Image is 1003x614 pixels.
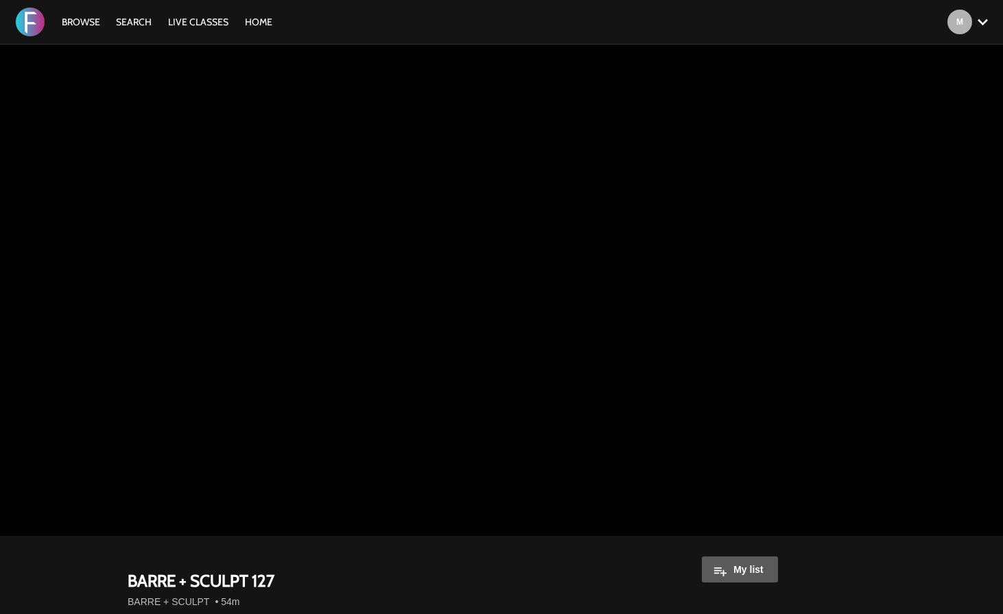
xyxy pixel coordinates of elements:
[55,15,280,29] nav: Primary
[702,556,778,582] button: My list
[16,8,45,36] img: FORMATION
[109,16,158,28] a: Search
[238,16,279,28] a: HOME
[128,570,274,591] strong: BARRE + SCULPT 127
[161,16,235,28] a: LIVE CLASSES
[128,595,587,609] h5: • 54m
[128,595,209,609] a: BARRE + SCULPT
[55,16,107,28] a: Browse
